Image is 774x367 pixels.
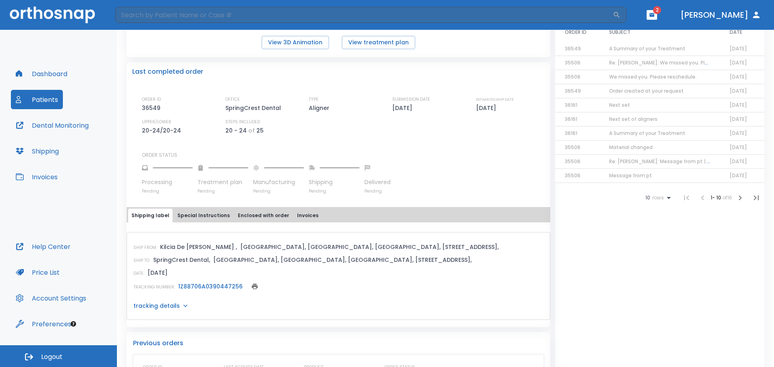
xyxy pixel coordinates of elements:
[133,302,180,310] p: tracking details
[476,96,514,103] p: ESTIMATED SHIP DATE
[11,263,64,282] button: Price List
[11,141,64,161] button: Shipping
[225,126,247,135] p: 20 - 24
[730,172,747,179] span: [DATE]
[142,151,545,159] p: ORDER STATUS
[392,103,415,113] p: [DATE]
[225,118,260,126] p: STEPS INCLUDED
[240,242,499,252] p: [GEOGRAPHIC_DATA], [GEOGRAPHIC_DATA], [GEOGRAPHIC_DATA], [STREET_ADDRESS],
[256,126,264,135] p: 25
[565,102,577,108] span: 36161
[342,36,415,49] button: View treatment plan
[133,244,157,251] p: SHIP FROM:
[249,281,260,292] button: print
[609,73,697,80] span: We missed you. Please reschedule.
[115,7,613,23] input: Search by Patient Name or Case #
[133,284,175,291] p: TRACKING NUMBER:
[70,320,77,328] div: Tooltip anchor
[609,130,685,137] span: A Summary of your Treatment
[11,64,72,83] button: Dashboard
[609,172,652,179] span: Message from pt
[198,188,248,194] p: Pending
[609,158,743,165] span: Re: [PERSON_NAME]: Message from pt | [13675:35506]
[364,178,391,187] p: Delivered
[677,8,764,22] button: [PERSON_NAME]
[10,6,95,23] img: Orthosnap
[730,45,747,52] span: [DATE]
[133,270,144,277] p: DATE:
[609,116,657,122] span: Next set of aligners
[11,237,75,256] button: Help Center
[253,188,304,194] p: Pending
[730,87,747,94] span: [DATE]
[253,178,304,187] p: Manufacturing
[132,67,203,77] p: Last completed order
[133,257,150,264] p: SHIP TO:
[609,45,685,52] span: A Summary of your Treatment
[178,282,243,290] a: 1Z88706A0390447256
[11,167,62,187] button: Invoices
[730,116,747,122] span: [DATE]
[262,36,329,49] button: View 3D Animation
[730,73,747,80] span: [DATE]
[41,352,62,361] span: Logout
[148,268,168,278] p: [DATE]
[11,314,76,334] button: Preferences
[730,158,747,165] span: [DATE]
[235,209,292,222] button: Enclosed with order
[225,103,284,113] p: SpringCrest Dental
[565,144,580,151] span: 35506
[309,178,360,187] p: Shipping
[142,103,163,113] p: 36549
[645,195,650,201] span: 10
[11,90,63,109] button: Patients
[174,209,233,222] button: Special Instructions
[142,96,161,103] p: ORDER ID
[392,96,430,103] p: SUBMISSION DATE
[730,102,747,108] span: [DATE]
[142,178,193,187] p: Processing
[565,87,581,94] span: 36549
[730,29,742,36] span: DATE
[650,195,664,201] span: rows
[142,126,184,135] p: 20-24/20-24
[153,255,210,265] p: SpringCrest Dental,
[364,188,391,194] p: Pending
[11,288,91,308] button: Account Settings
[565,130,577,137] span: 36161
[565,29,587,36] span: ORDER ID
[309,96,318,103] p: TYPE
[609,144,653,151] span: Material changed
[565,73,580,80] span: 35506
[160,242,237,252] p: Kilcia De [PERSON_NAME] ,
[128,209,173,222] button: Shipping label
[309,103,332,113] p: Aligner
[213,255,472,265] p: [GEOGRAPHIC_DATA], [GEOGRAPHIC_DATA], [GEOGRAPHIC_DATA], [STREET_ADDRESS],
[711,194,722,201] span: 1 - 10
[565,59,580,66] span: 35506
[294,209,322,222] button: Invoices
[198,178,248,187] p: Treatment plan
[565,45,581,52] span: 36549
[609,87,684,94] span: Order created at your request
[565,172,580,179] span: 35506
[730,144,747,151] span: [DATE]
[309,188,360,194] p: Pending
[730,130,747,137] span: [DATE]
[248,126,255,135] p: of
[133,338,544,348] p: Previous orders
[722,194,732,201] span: of 16
[565,116,577,122] span: 36161
[142,188,193,194] p: Pending
[128,209,549,222] div: tabs
[565,158,580,165] span: 35506
[730,59,747,66] span: [DATE]
[142,118,171,126] p: UPPER/LOWER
